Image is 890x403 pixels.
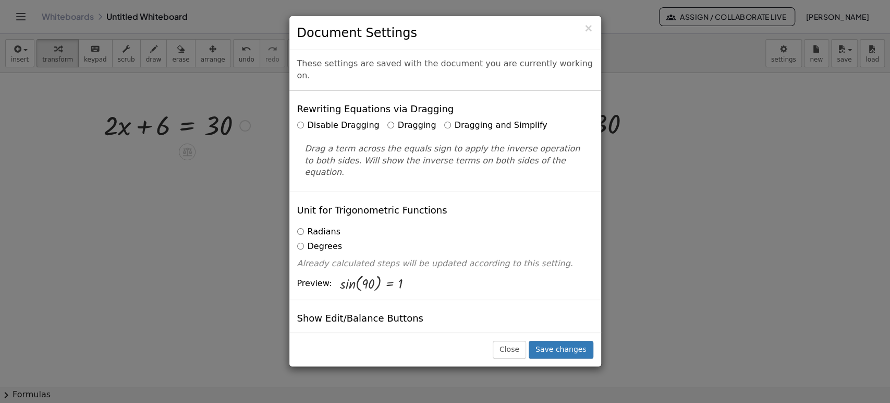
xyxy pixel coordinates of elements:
[387,120,436,132] label: Dragging
[289,50,601,91] div: These settings are saved with the document you are currently working on.
[297,122,304,128] input: Disable Dragging
[297,24,593,42] h3: Document Settings
[297,226,340,238] label: Radians
[297,243,304,250] input: Degrees
[444,120,547,132] label: Dragging and Simplify
[305,143,586,179] p: Drag a term across the equals sign to apply the inverse operation to both sides. Will show the in...
[584,22,593,34] span: ×
[444,122,451,128] input: Dragging and Simplify
[584,23,593,34] button: Close
[297,241,343,253] label: Degrees
[297,313,423,324] h4: Show Edit/Balance Buttons
[297,258,593,270] p: Already calculated steps will be updated according to this setting.
[529,341,593,359] button: Save changes
[297,120,380,132] label: Disable Dragging
[297,104,454,114] h4: Rewriting Equations via Dragging
[297,278,332,290] span: Preview:
[387,122,394,128] input: Dragging
[297,205,447,216] h4: Unit for Trigonometric Functions
[493,341,526,359] button: Close
[297,228,304,235] input: Radians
